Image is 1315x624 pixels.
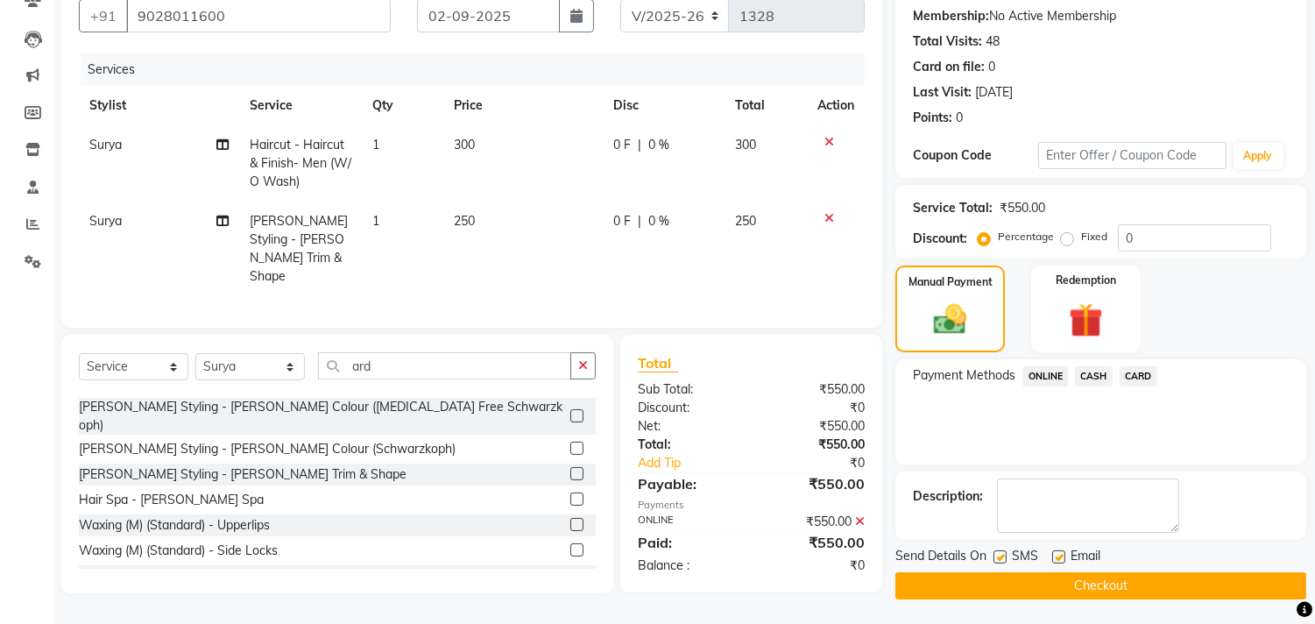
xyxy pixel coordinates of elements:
[638,498,865,513] div: Payments
[79,465,407,484] div: [PERSON_NAME] Styling - [PERSON_NAME] Trim & Shape
[735,213,756,229] span: 250
[454,213,475,229] span: 250
[1071,547,1100,569] span: Email
[913,366,1015,385] span: Payment Methods
[79,440,456,458] div: [PERSON_NAME] Styling - [PERSON_NAME] Colour (Schwarzkoph)
[79,398,563,435] div: [PERSON_NAME] Styling - [PERSON_NAME] Colour ([MEDICAL_DATA] Free Schwarzkoph)
[913,487,983,506] div: Description:
[923,301,976,338] img: _cash.svg
[79,491,264,509] div: Hair Spa - [PERSON_NAME] Spa
[603,86,725,125] th: Disc
[648,212,669,230] span: 0 %
[773,454,879,472] div: ₹0
[913,230,967,248] div: Discount:
[1000,199,1045,217] div: ₹550.00
[625,399,752,417] div: Discount:
[1058,299,1114,342] img: _gift.svg
[908,274,993,290] label: Manual Payment
[1056,273,1116,288] label: Redemption
[752,513,879,531] div: ₹550.00
[79,516,270,535] div: Waxing (M) (Standard) - Upperlips
[913,146,1038,165] div: Coupon Code
[913,199,993,217] div: Service Total:
[250,137,351,189] span: Haircut - Haircut & Finish- Men (W/O Wash)
[625,454,773,472] a: Add Tip
[895,547,986,569] span: Send Details On
[913,7,989,25] div: Membership:
[625,473,752,494] div: Payable:
[725,86,808,125] th: Total
[1012,547,1038,569] span: SMS
[81,53,878,86] div: Services
[625,417,752,436] div: Net:
[362,86,443,125] th: Qty
[752,436,879,454] div: ₹550.00
[913,58,985,76] div: Card on file:
[454,137,475,152] span: 300
[1234,143,1283,169] button: Apply
[752,473,879,494] div: ₹550.00
[443,86,603,125] th: Price
[79,86,239,125] th: Stylist
[913,83,972,102] div: Last Visit:
[1038,142,1226,169] input: Enter Offer / Coupon Code
[625,380,752,399] div: Sub Total:
[318,352,571,379] input: Search or Scan
[735,137,756,152] span: 300
[89,213,122,229] span: Surya
[895,572,1306,599] button: Checkout
[613,136,631,154] span: 0 F
[752,399,879,417] div: ₹0
[625,513,752,531] div: ONLINE
[998,229,1054,245] label: Percentage
[239,86,362,125] th: Service
[807,86,865,125] th: Action
[625,532,752,553] div: Paid:
[79,567,322,585] div: Waxing (Standard) - [GEOGRAPHIC_DATA]
[625,557,752,575] div: Balance :
[613,212,631,230] span: 0 F
[250,213,348,284] span: [PERSON_NAME] Styling - [PERSON_NAME] Trim & Shape
[752,380,879,399] div: ₹550.00
[638,354,678,372] span: Total
[752,557,879,575] div: ₹0
[988,58,995,76] div: 0
[752,532,879,553] div: ₹550.00
[1022,366,1068,386] span: ONLINE
[913,109,952,127] div: Points:
[752,417,879,436] div: ₹550.00
[1075,366,1113,386] span: CASH
[372,137,379,152] span: 1
[956,109,963,127] div: 0
[648,136,669,154] span: 0 %
[913,7,1289,25] div: No Active Membership
[913,32,982,51] div: Total Visits:
[1120,366,1157,386] span: CARD
[638,136,641,154] span: |
[372,213,379,229] span: 1
[89,137,122,152] span: Surya
[986,32,1000,51] div: 48
[1081,229,1107,245] label: Fixed
[975,83,1013,102] div: [DATE]
[625,436,752,454] div: Total:
[638,212,641,230] span: |
[79,542,278,560] div: Waxing (M) (Standard) - Side Locks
